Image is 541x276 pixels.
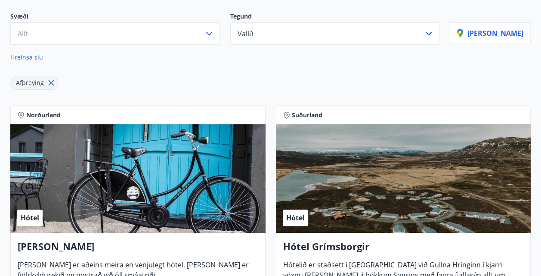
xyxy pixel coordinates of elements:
span: Valið [238,29,253,38]
p: [PERSON_NAME] [457,28,523,38]
p: Tegund [230,12,440,22]
p: Svæði [10,12,220,22]
span: Hótel [21,213,39,223]
h4: Hótel Grímsborgir [283,240,524,260]
button: [PERSON_NAME] [450,22,531,44]
button: Valið [230,22,440,45]
span: Norðurland [26,111,61,119]
div: Afþreying [10,76,59,90]
span: Afþreying [16,78,44,87]
h4: [PERSON_NAME] [18,240,258,260]
span: Suðurland [292,111,322,119]
button: Allt [10,22,220,45]
span: Hótel [286,213,305,223]
span: Hreinsa síu [10,53,43,61]
span: Allt [18,29,28,38]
